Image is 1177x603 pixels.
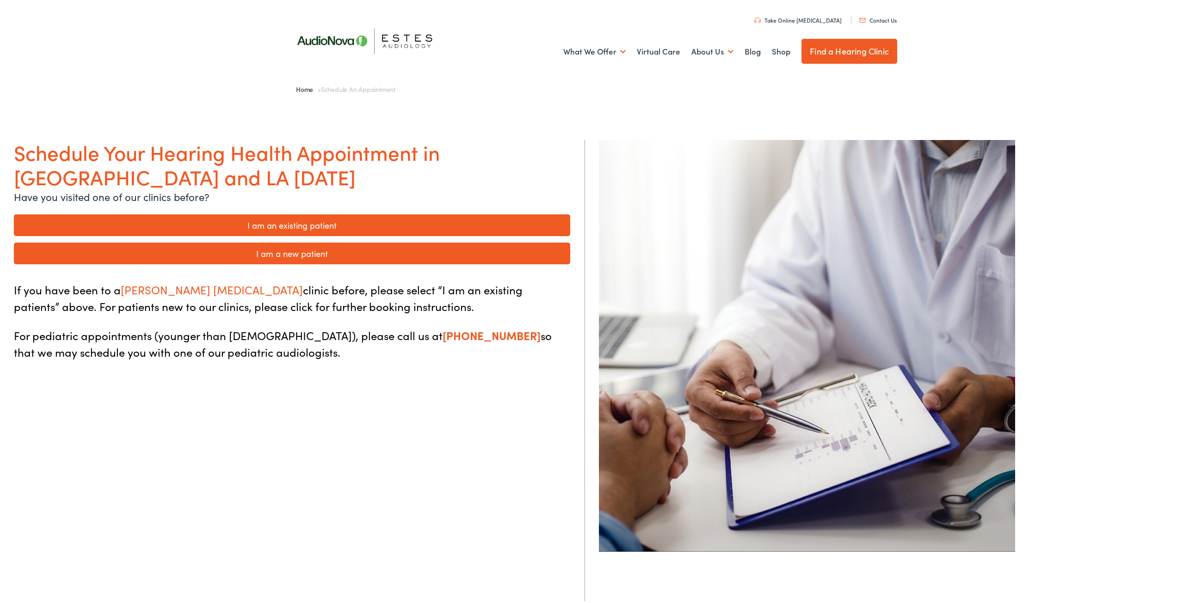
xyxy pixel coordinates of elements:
[296,83,395,92] span: »
[14,187,570,202] p: Have you visited one of our clinics before?
[754,16,761,21] img: utility icon
[14,138,570,187] h1: Schedule Your Hearing Health Appointment in [GEOGRAPHIC_DATA] and LA [DATE]
[563,33,626,67] a: What We Offer
[754,14,842,22] a: Take Online [MEDICAL_DATA]
[296,83,318,92] a: Home
[14,280,570,313] p: If you have been to a clinic before, please select “I am an existing patients” above. For patient...
[859,14,897,22] a: Contact Us
[121,280,303,295] span: [PERSON_NAME] [MEDICAL_DATA]
[637,33,680,67] a: Virtual Care
[859,16,866,21] img: utility icon
[745,33,761,67] a: Blog
[14,241,570,262] a: I am a new patient
[14,325,570,359] p: For pediatric appointments (younger than [DEMOGRAPHIC_DATA]), please call us at so that we may sc...
[691,33,733,67] a: About Us
[443,326,541,341] a: [PHONE_NUMBER]
[772,33,790,67] a: Shop
[801,37,897,62] a: Find a Hearing Clinic
[599,138,1015,550] img: A hearing professional discussing hearing test results with an Estes Audiology patient in Texas a...
[14,213,570,234] a: I am an existing patient
[321,83,395,92] span: Schedule an Appointment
